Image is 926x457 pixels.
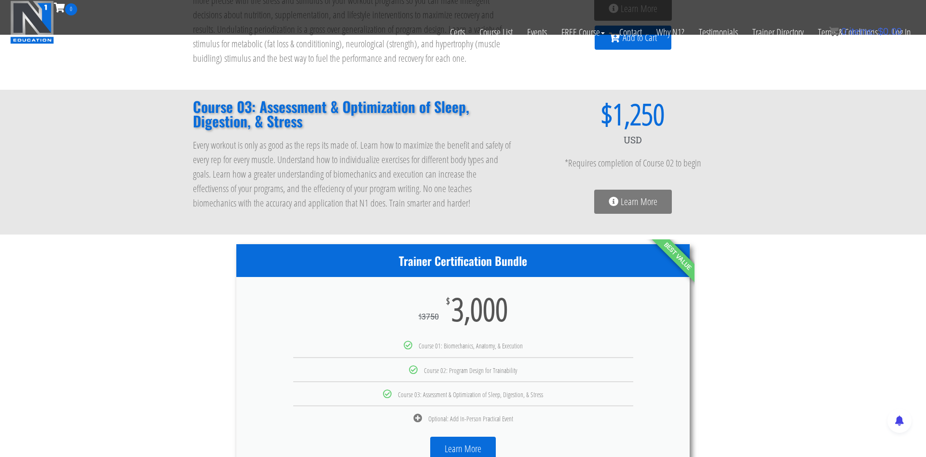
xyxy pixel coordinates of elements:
img: icon11.png [829,27,839,36]
a: Learn More [594,190,672,214]
a: Testimonials [692,15,745,49]
span: Course 01: Biomechanics, Anatomy, & Execution [419,341,523,350]
span: $ [532,99,613,128]
span: $ [419,311,422,322]
a: 0 [54,1,77,14]
div: Best Value [622,200,734,312]
span: $ [878,26,883,37]
span: Course 02: Program Design for Trainability [424,366,517,375]
bdi: 0.00 [878,26,902,37]
p: Every workout is only as good as the reps its made of. Learn how to maximize the benefit and safe... [193,138,513,210]
img: n1-education [10,0,54,44]
a: FREE Course [554,15,612,49]
span: Course 03: Assessment & Optimization of Sleep, Digestion, & Stress [398,390,543,399]
a: Log In [885,15,918,49]
span: 0 [841,26,846,37]
a: 0 items: $0.00 [829,26,902,37]
div: USD [532,128,733,152]
a: Certs [443,15,472,49]
a: Events [520,15,554,49]
h2: Course 03: Assessment & Optimization of Sleep, Digestion, & Stress [193,99,513,128]
span: 1,250 [613,99,665,128]
a: Terms & Conditions [811,15,885,49]
a: Trainer Directory [745,15,811,49]
a: Contact [612,15,649,49]
span: 3,000 [451,296,508,321]
span: items: [849,26,875,37]
span: Optional: Add In-Person Practical Event [428,414,513,423]
span: $ [446,296,450,306]
span: Learn More [621,197,657,207]
div: 3750 [419,312,439,321]
p: *Requires completion of Course 02 to begin [532,156,733,170]
span: 0 [65,3,77,15]
a: Why N1? [649,15,692,49]
a: Course List [472,15,520,49]
h3: Trainer Certification Bundle [236,254,690,268]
